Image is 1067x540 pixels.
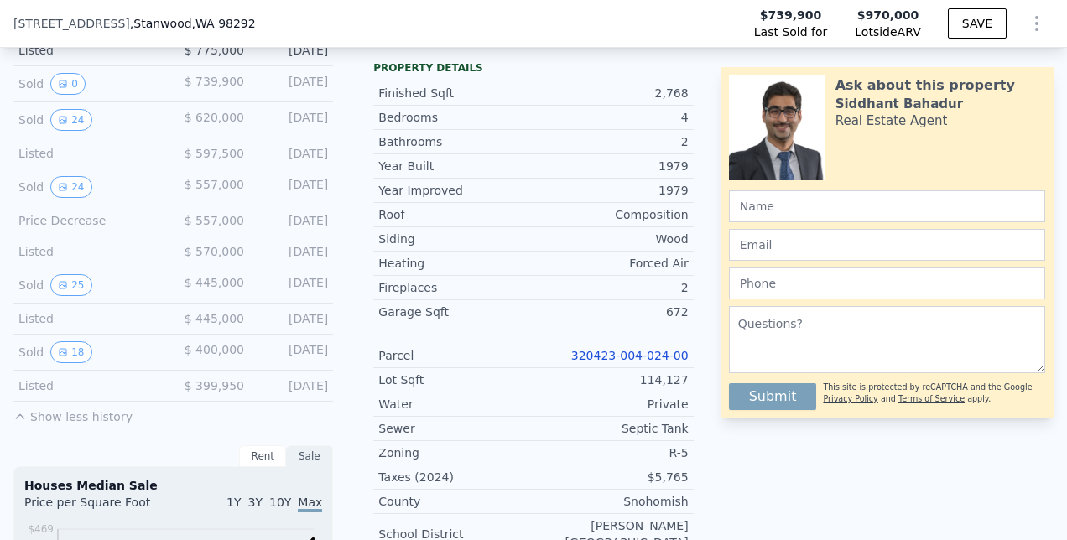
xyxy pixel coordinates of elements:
[533,109,689,126] div: 4
[50,274,91,296] button: View historical data
[533,158,689,174] div: 1979
[18,243,160,260] div: Listed
[378,420,533,437] div: Sewer
[258,274,328,296] div: [DATE]
[533,279,689,296] div: 2
[835,75,1015,96] div: Ask about this property
[286,445,333,467] div: Sale
[185,178,244,191] span: $ 557,000
[378,493,533,510] div: County
[50,341,91,363] button: View historical data
[18,341,160,363] div: Sold
[835,96,963,112] div: Siddhant Bahadur
[533,231,689,247] div: Wood
[533,133,689,150] div: 2
[378,444,533,461] div: Zoning
[239,445,286,467] div: Rent
[378,133,533,150] div: Bathrooms
[533,371,689,388] div: 114,127
[533,85,689,101] div: 2,768
[533,444,689,461] div: R-5
[835,112,948,129] div: Real Estate Agent
[533,396,689,413] div: Private
[378,109,533,126] div: Bedrooms
[185,214,244,227] span: $ 557,000
[18,109,160,131] div: Sold
[378,347,533,364] div: Parcel
[533,304,689,320] div: 672
[185,75,244,88] span: $ 739,900
[226,496,241,509] span: 1Y
[729,229,1045,261] input: Email
[378,85,533,101] div: Finished Sqft
[50,109,91,131] button: View historical data
[258,243,328,260] div: [DATE]
[185,147,244,160] span: $ 597,500
[258,73,328,95] div: [DATE]
[18,145,160,162] div: Listed
[533,493,689,510] div: Snohomish
[18,274,160,296] div: Sold
[24,477,322,494] div: Houses Median Sale
[50,176,91,198] button: View historical data
[378,469,533,485] div: Taxes (2024)
[258,310,328,327] div: [DATE]
[533,255,689,272] div: Forced Air
[18,73,160,95] div: Sold
[18,212,160,229] div: Price Decrease
[258,42,328,59] div: [DATE]
[729,267,1045,299] input: Phone
[258,176,328,198] div: [DATE]
[13,15,130,32] span: [STREET_ADDRESS]
[185,276,244,289] span: $ 445,000
[378,396,533,413] div: Water
[298,496,322,512] span: Max
[192,17,256,30] span: , WA 98292
[760,7,822,23] span: $739,900
[533,469,689,485] div: $5,765
[823,376,1045,410] div: This site is protected by reCAPTCHA and the Google and apply.
[754,23,828,40] span: Last Sold for
[373,61,693,75] div: Property details
[729,190,1045,222] input: Name
[533,420,689,437] div: Septic Tank
[1020,7,1054,40] button: Show Options
[18,176,160,198] div: Sold
[378,158,533,174] div: Year Built
[823,394,877,403] a: Privacy Policy
[378,206,533,223] div: Roof
[378,304,533,320] div: Garage Sqft
[378,371,533,388] div: Lot Sqft
[185,379,244,392] span: $ 399,950
[533,182,689,199] div: 1979
[24,494,174,521] div: Price per Square Foot
[50,73,86,95] button: View historical data
[258,212,328,229] div: [DATE]
[258,377,328,394] div: [DATE]
[248,496,263,509] span: 3Y
[571,349,689,362] a: 320423-004-024-00
[855,23,920,40] span: Lotside ARV
[898,394,965,403] a: Terms of Service
[13,402,133,425] button: Show less history
[378,231,533,247] div: Siding
[185,312,244,325] span: $ 445,000
[185,343,244,356] span: $ 400,000
[948,8,1007,39] button: SAVE
[258,109,328,131] div: [DATE]
[258,145,328,162] div: [DATE]
[857,8,919,22] span: $970,000
[28,523,54,535] tspan: $469
[18,377,160,394] div: Listed
[378,182,533,199] div: Year Improved
[729,383,817,410] button: Submit
[378,279,533,296] div: Fireplaces
[130,15,256,32] span: , Stanwood
[533,206,689,223] div: Composition
[258,341,328,363] div: [DATE]
[269,496,291,509] span: 10Y
[185,245,244,258] span: $ 570,000
[185,111,244,124] span: $ 620,000
[185,44,244,57] span: $ 775,000
[378,255,533,272] div: Heating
